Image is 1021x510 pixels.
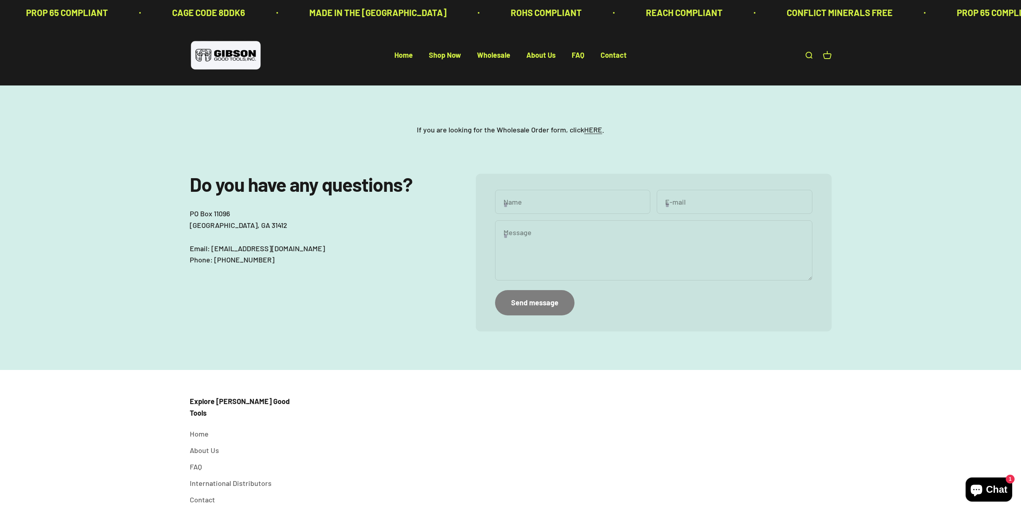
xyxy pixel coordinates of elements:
[190,461,202,473] a: FAQ
[171,6,244,20] p: CAGE CODE 8DDK6
[190,174,444,195] h2: Do you have any questions?
[25,6,107,20] p: PROP 65 COMPLIANT
[417,124,604,136] p: If you are looking for the Wholesale Order form, click .
[190,428,209,440] a: Home
[190,494,215,506] a: Contact
[190,477,272,489] a: International Distributors
[572,51,585,60] a: FAQ
[786,6,891,20] p: CONFLICT MINERALS FREE
[509,6,581,20] p: ROHS COMPLIANT
[190,445,219,456] a: About Us
[190,396,290,419] p: Explore [PERSON_NAME] Good Tools
[645,6,721,20] p: REACH COMPLIANT
[526,51,556,60] a: About Us
[495,290,574,315] button: Send message
[584,125,602,134] a: HERE
[394,51,413,60] a: Home
[511,297,558,309] div: Send message
[190,208,444,266] p: PO Box 11096 [GEOGRAPHIC_DATA], GA 31412 Email: [EMAIL_ADDRESS][DOMAIN_NAME] Phone: [PHONE_NUMBER]
[963,477,1015,504] inbox-online-store-chat: Shopify online store chat
[477,51,510,60] a: Wholesale
[601,51,627,60] a: Contact
[308,6,445,20] p: MADE IN THE [GEOGRAPHIC_DATA]
[429,51,461,60] a: Shop Now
